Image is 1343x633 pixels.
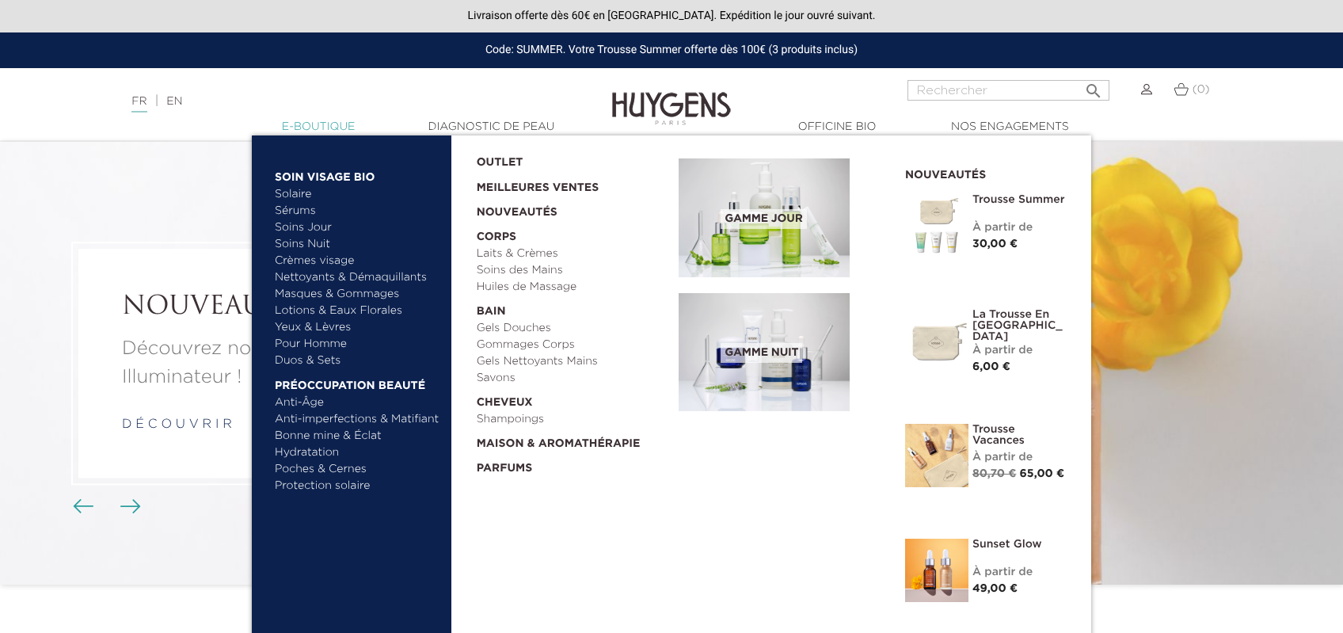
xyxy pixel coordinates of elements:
[972,219,1067,236] div: À partir de
[679,293,850,412] img: routine_nuit_banner.jpg
[275,186,440,203] a: Solaire
[275,444,440,461] a: Hydratation
[972,449,1067,466] div: À partir de
[477,428,668,452] a: Maison & Aromathérapie
[972,424,1067,446] a: Trousse Vacances
[275,236,426,253] a: Soins Nuit
[275,161,440,186] a: Soin Visage Bio
[275,461,440,478] a: Poches & Cernes
[275,353,440,369] a: Duos & Sets
[275,219,440,236] a: Soins Jour
[122,334,456,391] a: Découvrez notre Élixir Perfecteur Illuminateur !
[1079,75,1108,97] button: 
[477,411,668,428] a: Shampoings
[412,119,570,135] a: Diagnostic de peau
[907,80,1109,101] input: Rechercher
[477,452,668,477] a: Parfums
[679,158,850,277] img: routine_jour_banner.jpg
[972,361,1010,372] span: 6,00 €
[972,539,1067,550] a: Sunset Glow
[477,262,668,279] a: Soins des Mains
[1020,468,1065,479] span: 65,00 €
[972,309,1067,342] a: La Trousse en [GEOGRAPHIC_DATA]
[275,319,440,336] a: Yeux & Lèvres
[972,194,1067,205] a: Trousse Summer
[275,411,440,428] a: Anti-imperfections & Matifiant
[79,494,131,518] div: Boutons du carrousel
[275,269,440,286] a: Nettoyants & Démaquillants
[124,92,547,111] div: |
[1193,84,1210,95] span: (0)
[477,147,654,171] a: OUTLET
[721,343,802,363] span: Gamme nuit
[275,286,440,303] a: Masques & Gommages
[758,119,916,135] a: Officine Bio
[972,564,1067,581] div: À partir de
[477,246,668,262] a: Laits & Crèmes
[275,395,440,411] a: Anti-Âge
[930,119,1089,135] a: Nos engagements
[275,303,440,319] a: Lotions & Eaux Florales
[477,337,668,353] a: Gommages Corps
[275,478,440,494] a: Protection solaire
[477,171,654,196] a: Meilleures Ventes
[477,296,668,320] a: Bain
[239,119,398,135] a: E-Boutique
[905,424,968,487] img: La Trousse vacances
[905,194,968,257] img: Trousse Summer
[477,353,668,370] a: Gels Nettoyants Mains
[905,539,968,602] img: Sunset glow- un teint éclatant
[1084,77,1103,96] i: 
[679,158,881,277] a: Gamme jour
[477,279,668,296] a: Huiles de Massage
[905,309,968,372] img: La Trousse en Coton
[122,292,456,322] a: NOUVEAU !
[122,418,232,431] a: d é c o u v r i r
[275,203,440,219] a: Sérums
[612,67,731,128] img: Huygens
[972,238,1018,250] span: 30,00 €
[131,96,146,112] a: FR
[275,253,440,269] a: Crèmes visage
[275,336,440,353] a: Pour Homme
[477,221,668,246] a: Corps
[477,387,668,411] a: Cheveux
[972,583,1018,594] span: 49,00 €
[477,196,668,221] a: Nouveautés
[477,370,668,387] a: Savons
[275,428,440,444] a: Bonne mine & Éclat
[721,209,806,229] span: Gamme jour
[679,293,881,412] a: Gamme nuit
[275,369,440,395] a: Préoccupation beauté
[905,163,1067,182] h2: Nouveautés
[166,96,182,107] a: EN
[972,342,1067,359] div: À partir de
[477,320,668,337] a: Gels Douches
[972,468,1016,479] span: 80,70 €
